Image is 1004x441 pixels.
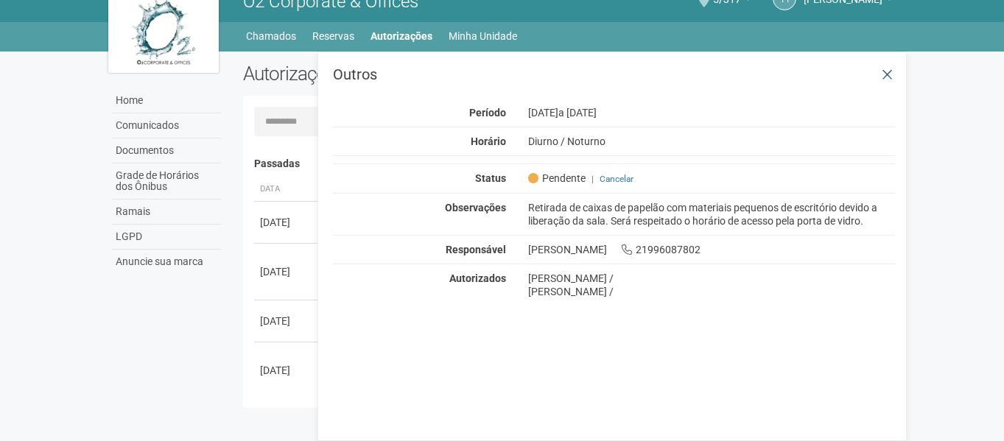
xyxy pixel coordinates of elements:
a: Ramais [112,200,221,225]
strong: Horário [471,135,506,147]
div: [DATE] [260,215,315,230]
a: Anuncie sua marca [112,250,221,274]
span: a [DATE] [558,107,597,119]
strong: Período [469,107,506,119]
a: Comunicados [112,113,221,138]
a: Documentos [112,138,221,163]
a: Cancelar [600,174,633,184]
th: Data [254,177,320,202]
div: [DATE] [260,264,315,279]
div: [DATE] [517,106,907,119]
a: Chamados [246,26,296,46]
strong: Autorizados [449,272,506,284]
a: Minha Unidade [449,26,517,46]
h4: Passadas [254,158,885,169]
div: [DATE] [260,314,315,328]
div: [PERSON_NAME] 21996087802 [517,243,907,256]
h2: Autorizações [243,63,558,85]
strong: Status [475,172,506,184]
strong: Observações [445,202,506,214]
div: Retirada de caixas de papelão com materiais pequenos de escritório devido a liberação da sala. Se... [517,201,907,227]
span: | [591,174,594,184]
a: Reservas [312,26,354,46]
div: Diurno / Noturno [517,135,907,148]
a: Grade de Horários dos Ônibus [112,163,221,200]
div: [PERSON_NAME] / [528,285,896,298]
a: Autorizações [371,26,432,46]
div: [PERSON_NAME] / [528,272,896,285]
h3: Outros [333,67,895,82]
a: LGPD [112,225,221,250]
strong: Responsável [446,244,506,255]
span: Pendente [528,172,586,185]
a: Home [112,88,221,113]
div: [DATE] [260,363,315,378]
